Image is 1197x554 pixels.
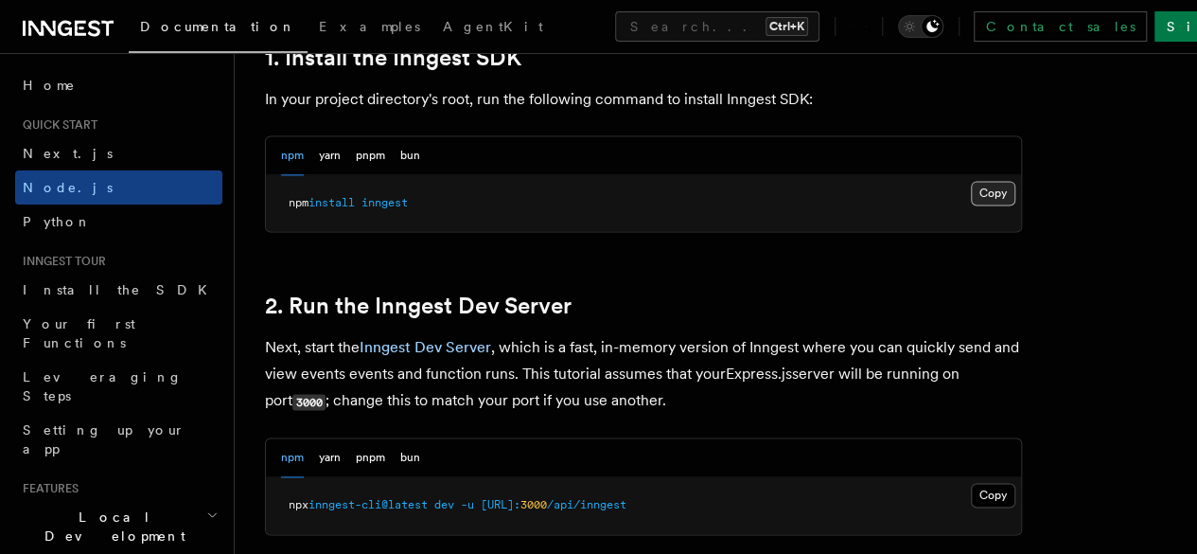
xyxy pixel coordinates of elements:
[974,11,1147,42] a: Contact sales
[766,17,808,36] kbd: Ctrl+K
[434,498,454,511] span: dev
[265,45,521,71] a: 1. Install the Inngest SDK
[292,394,326,410] code: 3000
[23,180,113,195] span: Node.js
[23,422,185,456] span: Setting up your app
[356,438,385,477] button: pnpm
[23,214,92,229] span: Python
[23,146,113,161] span: Next.js
[971,181,1015,206] button: Copy
[898,15,943,38] button: Toggle dark mode
[400,136,420,175] button: bun
[443,19,543,34] span: AgentKit
[15,273,222,307] a: Install the SDK
[15,481,79,496] span: Features
[319,136,341,175] button: yarn
[308,196,355,209] span: install
[15,413,222,466] a: Setting up your app
[356,136,385,175] button: pnpm
[481,498,520,511] span: [URL]:
[23,282,219,297] span: Install the SDK
[15,307,222,360] a: Your first Functions
[15,170,222,205] a: Node.js
[23,316,135,350] span: Your first Functions
[520,498,547,511] span: 3000
[15,136,222,170] a: Next.js
[140,19,296,34] span: Documentation
[547,498,626,511] span: /api/inngest
[15,500,222,553] button: Local Development
[360,338,491,356] a: Inngest Dev Server
[308,498,428,511] span: inngest-cli@latest
[15,508,206,545] span: Local Development
[308,6,431,51] a: Examples
[319,19,420,34] span: Examples
[971,483,1015,508] button: Copy
[289,196,308,209] span: npm
[289,498,308,511] span: npx
[281,438,304,477] button: npm
[15,117,97,133] span: Quick start
[281,136,304,175] button: npm
[23,76,76,95] span: Home
[615,11,819,42] button: Search...Ctrl+K
[15,254,106,269] span: Inngest tour
[400,438,420,477] button: bun
[265,86,1022,113] p: In your project directory's root, run the following command to install Inngest SDK:
[15,360,222,413] a: Leveraging Steps
[265,293,572,319] a: 2. Run the Inngest Dev Server
[461,498,474,511] span: -u
[431,6,554,51] a: AgentKit
[15,205,222,239] a: Python
[265,334,1022,415] p: Next, start the , which is a fast, in-memory version of Inngest where you can quickly send and vi...
[319,438,341,477] button: yarn
[23,369,183,403] span: Leveraging Steps
[129,6,308,53] a: Documentation
[361,196,408,209] span: inngest
[15,68,222,102] a: Home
